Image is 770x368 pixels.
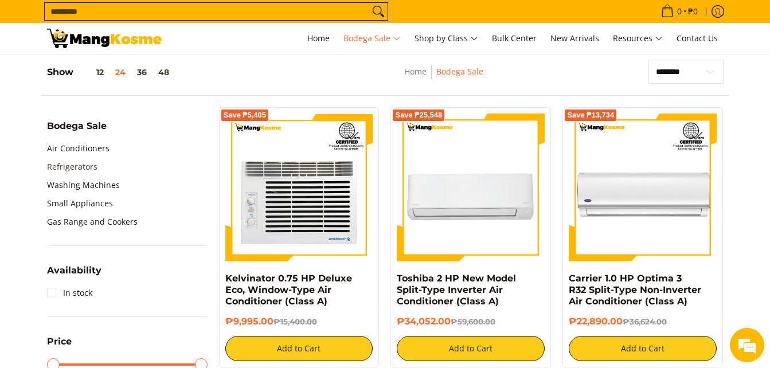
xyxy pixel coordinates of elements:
[409,23,484,54] a: Shop by Class
[451,317,495,326] del: ₱59,600.00
[47,122,107,139] summary: Open
[607,23,669,54] a: Resources
[302,23,335,54] a: Home
[47,122,107,131] span: Bodega Sale
[569,273,701,307] a: Carrier 1.0 HP Optima 3 R32 Split-Type Non-Inverter Air Conditioner (Class A)
[397,273,516,307] a: Toshiba 2 HP New Model Split-Type Inverter Air Conditioner (Class A)
[224,112,267,119] span: Save ₱5,405
[613,32,663,46] span: Resources
[436,66,483,77] a: Bodega Sale
[47,158,97,176] a: Refrigerators
[47,66,175,78] h5: Show
[569,113,717,261] img: Carrier 1.0 HP Optima 3 R32 Split-Type Non-Inverter Air Conditioner (Class A)
[131,68,153,77] button: 36
[47,194,113,213] a: Small Appliances
[677,33,718,44] span: Contact Us
[492,33,537,44] span: Bulk Center
[47,337,72,346] span: Price
[338,23,407,54] a: Bodega Sale
[404,66,427,77] a: Home
[658,5,701,18] span: •
[397,316,545,327] h6: ₱34,052.00
[486,23,542,54] a: Bulk Center
[550,33,599,44] span: New Arrivals
[47,266,101,284] summary: Open
[567,112,614,119] span: Save ₱13,734
[47,139,110,158] a: Air Conditioners
[397,113,545,261] img: Toshiba 2 HP New Model Split-Type Inverter Air Conditioner (Class A)
[47,266,101,275] span: Availability
[307,33,330,44] span: Home
[73,68,110,77] button: 12
[47,29,162,48] img: Bodega Sale l Mang Kosme: Cost-Efficient &amp; Quality Home Appliances
[47,337,72,355] summary: Open
[273,317,317,326] del: ₱15,400.00
[545,23,605,54] a: New Arrivals
[395,112,442,119] span: Save ₱25,548
[173,23,724,54] nav: Main Menu
[397,336,545,361] button: Add to Cart
[153,68,175,77] button: 48
[415,32,478,46] span: Shop by Class
[110,68,131,77] button: 24
[675,7,683,15] span: 0
[343,32,401,46] span: Bodega Sale
[225,113,373,261] img: Kelvinator 0.75 HP Deluxe Eco, Window-Type Air Conditioner (Class A)
[225,316,373,327] h6: ₱9,995.00
[47,176,120,194] a: Washing Machines
[623,317,667,326] del: ₱36,624.00
[686,7,699,15] span: ₱0
[225,273,352,307] a: Kelvinator 0.75 HP Deluxe Eco, Window-Type Air Conditioner (Class A)
[47,284,92,302] a: In stock
[369,3,388,20] button: Search
[569,336,717,361] button: Add to Cart
[330,65,557,91] nav: Breadcrumbs
[47,213,138,231] a: Gas Range and Cookers
[569,316,717,327] h6: ₱22,890.00
[225,336,373,361] button: Add to Cart
[671,23,724,54] a: Contact Us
